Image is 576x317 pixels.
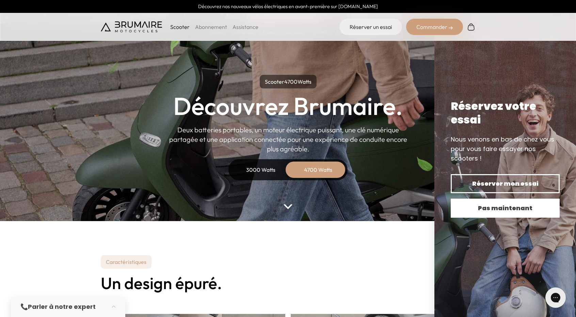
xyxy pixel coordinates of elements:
[234,162,288,178] div: 3000 Watts
[542,285,569,310] iframe: Gorgias live chat messenger
[101,255,151,269] p: Caractéristiques
[284,204,292,209] img: arrow-bottom.png
[339,19,402,35] a: Réserver un essai
[406,19,463,35] div: Commander
[169,125,407,154] p: Deux batteries portables, un moteur électrique puissant, une clé numérique partagée et une applic...
[101,274,475,292] h2: Un design épuré.
[173,94,403,118] h1: Découvrez Brumaire.
[195,23,227,30] a: Abonnement
[260,75,317,88] p: Scooter Watts
[467,23,475,31] img: Panier
[170,23,190,31] p: Scooter
[449,26,453,30] img: right-arrow-2.png
[291,162,345,178] div: 4700 Watts
[284,78,298,85] span: 4700
[233,23,258,30] a: Assistance
[101,21,162,32] img: Brumaire Motocycles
